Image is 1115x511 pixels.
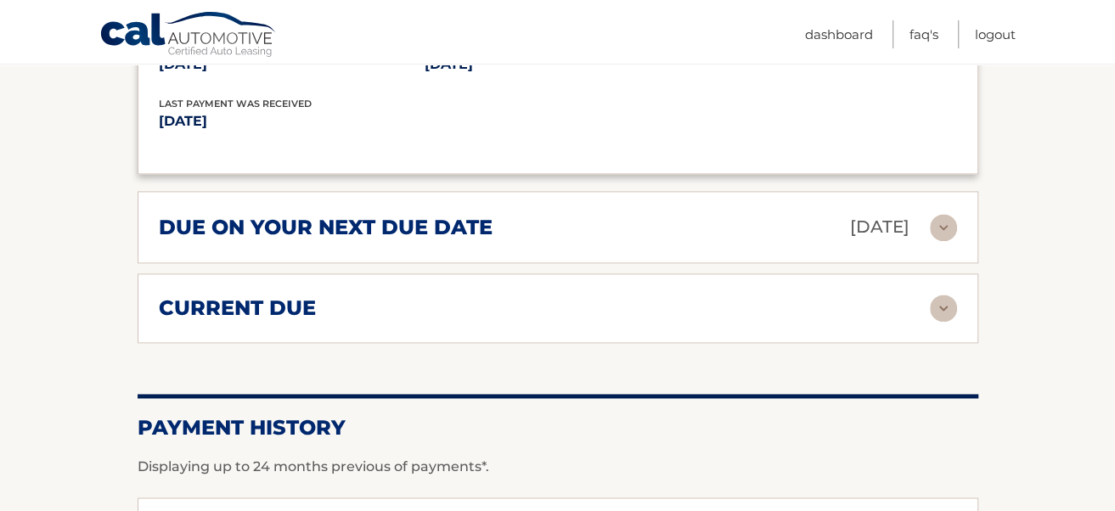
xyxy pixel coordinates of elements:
img: accordion-rest.svg [930,295,957,322]
h2: due on your next due date [159,215,493,240]
a: Cal Automotive [99,11,278,60]
span: Last Payment was received [159,98,312,109]
img: accordion-rest.svg [930,214,957,241]
p: [DATE] [159,109,558,133]
a: FAQ's [909,20,938,48]
p: Displaying up to 24 months previous of payments*. [138,457,978,477]
h2: Payment History [138,415,978,441]
p: [DATE] [850,212,909,242]
h2: current due [159,295,316,321]
a: Logout [975,20,1016,48]
a: Dashboard [805,20,873,48]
